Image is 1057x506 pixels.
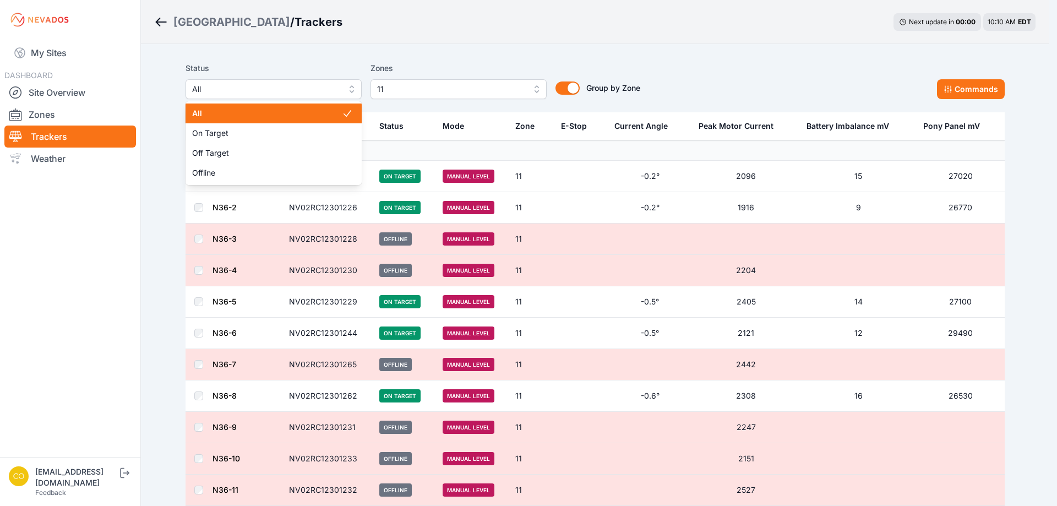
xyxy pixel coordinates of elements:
span: On Target [192,128,342,139]
span: All [192,83,340,96]
button: All [186,79,362,99]
span: Off Target [192,148,342,159]
div: All [186,101,362,185]
span: All [192,108,342,119]
span: Offline [192,167,342,178]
